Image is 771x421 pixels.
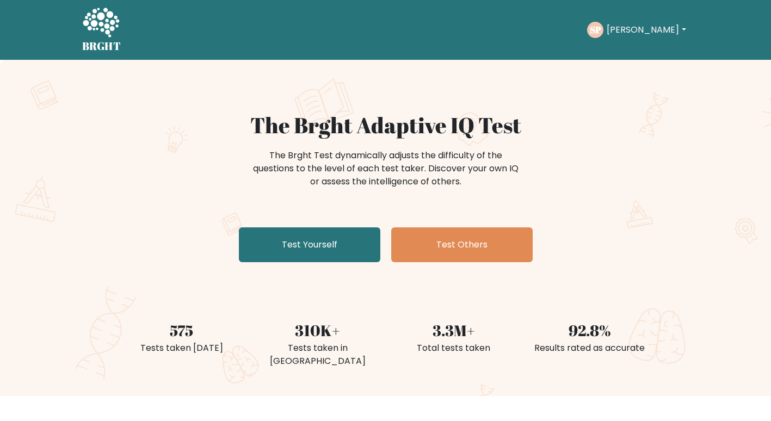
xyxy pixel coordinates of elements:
a: Test Others [391,227,533,262]
button: [PERSON_NAME] [603,23,689,37]
div: Tests taken [DATE] [120,342,243,355]
div: 575 [120,319,243,342]
div: The Brght Test dynamically adjusts the difficulty of the questions to the level of each test take... [250,149,522,188]
div: Tests taken in [GEOGRAPHIC_DATA] [256,342,379,368]
div: 310K+ [256,319,379,342]
h5: BRGHT [82,40,121,53]
text: SP [590,23,601,36]
div: 3.3M+ [392,319,515,342]
div: Results rated as accurate [528,342,651,355]
h1: The Brght Adaptive IQ Test [120,112,651,138]
a: BRGHT [82,4,121,55]
div: 92.8% [528,319,651,342]
a: Test Yourself [239,227,380,262]
div: Total tests taken [392,342,515,355]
